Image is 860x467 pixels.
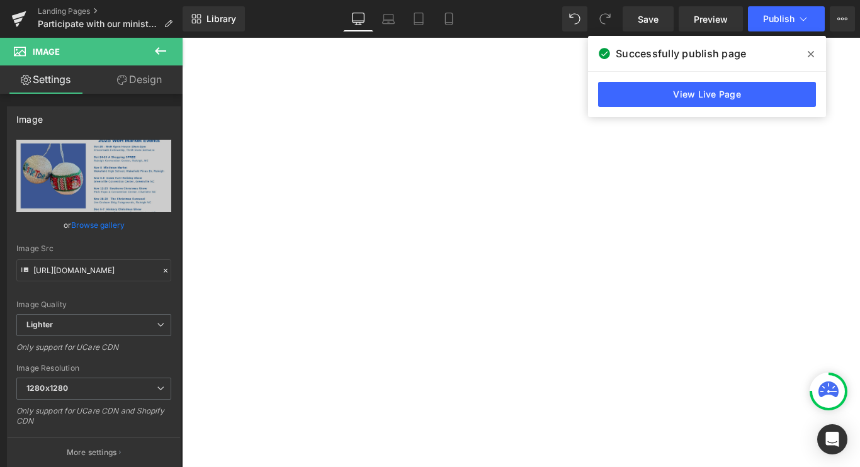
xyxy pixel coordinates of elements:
[562,6,587,31] button: Undo
[38,19,159,29] span: Participate with our ministry activities to increase impact.
[638,13,659,26] span: Save
[16,406,171,434] div: Only support for UCare CDN and Shopify CDN
[26,383,68,393] b: 1280x1280
[598,82,816,107] a: View Live Page
[16,218,171,232] div: or
[694,13,728,26] span: Preview
[16,342,171,361] div: Only support for UCare CDN
[38,6,183,16] a: Landing Pages
[679,6,743,31] a: Preview
[33,47,60,57] span: Image
[26,320,53,329] b: Lighter
[67,447,117,458] p: More settings
[207,13,236,25] span: Library
[817,424,847,454] div: Open Intercom Messenger
[16,107,43,125] div: Image
[94,65,185,94] a: Design
[434,6,464,31] a: Mobile
[343,6,373,31] a: Desktop
[16,364,171,373] div: Image Resolution
[616,46,746,61] span: Successfully publish page
[71,214,125,236] a: Browse gallery
[16,300,171,309] div: Image Quality
[592,6,618,31] button: Redo
[183,6,245,31] a: New Library
[8,437,180,467] button: More settings
[373,6,404,31] a: Laptop
[830,6,855,31] button: More
[16,259,171,281] input: Link
[16,244,171,253] div: Image Src
[748,6,825,31] button: Publish
[763,14,795,24] span: Publish
[404,6,434,31] a: Tablet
